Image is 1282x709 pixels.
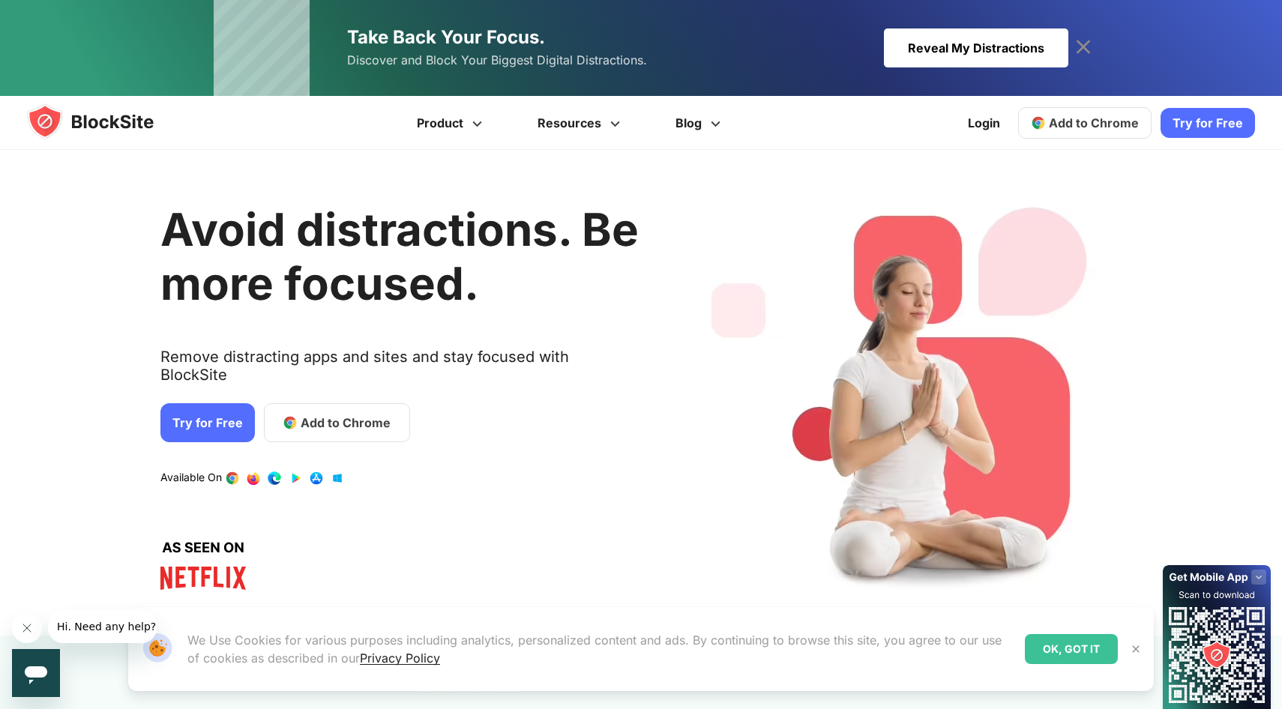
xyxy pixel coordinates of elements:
text: Available On [160,471,222,486]
a: Try for Free [160,403,255,442]
h1: Avoid distractions. Be more focused. [160,202,639,310]
div: OK, GOT IT [1025,634,1118,664]
button: Close [1126,639,1146,659]
a: Blog [650,96,750,150]
img: chrome-icon.svg [1031,115,1046,130]
div: Reveal My Distractions [884,28,1068,67]
iframe: Button to launch messaging window [12,649,60,697]
span: Add to Chrome [1049,115,1139,130]
span: Discover and Block Your Biggest Digital Distractions. [347,49,647,71]
a: Try for Free [1161,108,1255,138]
img: blocksite-icon.5d769676.svg [27,103,183,139]
span: Take Back Your Focus. [347,26,545,48]
a: Product [391,96,512,150]
a: Login [959,105,1009,141]
iframe: Close message [12,613,42,643]
a: Resources [512,96,650,150]
text: Remove distracting apps and sites and stay focused with BlockSite [160,348,639,396]
a: Privacy Policy [360,651,440,666]
a: Add to Chrome [1018,107,1152,139]
span: Add to Chrome [301,414,391,432]
a: Add to Chrome [264,403,410,442]
img: Close [1130,643,1142,655]
p: We Use Cookies for various purposes including analytics, personalized content and ads. By continu... [187,631,1013,667]
iframe: Message from company [48,610,157,643]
